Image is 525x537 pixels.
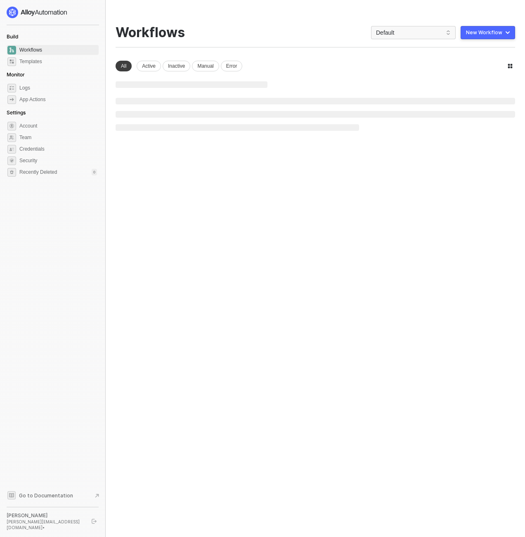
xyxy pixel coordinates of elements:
span: settings [7,168,16,177]
span: Logs [19,83,97,93]
span: Security [19,156,97,166]
span: Default [376,26,451,39]
span: logout [92,519,97,524]
span: icon-app-actions [7,95,16,104]
span: Build [7,33,18,40]
span: icon-logs [7,84,16,92]
a: logo [7,7,99,18]
div: Manual [192,61,219,71]
span: Workflows [19,45,97,55]
span: Account [19,121,97,131]
a: Knowledge Base [7,490,99,500]
div: [PERSON_NAME] [7,512,84,519]
span: team [7,133,16,142]
span: document-arrow [93,492,101,500]
span: Templates [19,57,97,66]
span: Go to Documentation [19,492,73,499]
span: Team [19,132,97,142]
span: Recently Deleted [19,169,57,176]
div: Inactive [163,61,190,71]
span: settings [7,122,16,130]
div: [PERSON_NAME][EMAIL_ADDRESS][DOMAIN_NAME] • [7,519,84,530]
div: App Actions [19,96,45,103]
div: New Workflow [466,29,502,36]
span: Credentials [19,144,97,154]
span: Monitor [7,71,25,78]
img: logo [7,7,68,18]
span: credentials [7,145,16,154]
div: Error [221,61,243,71]
span: marketplace [7,57,16,66]
div: 0 [92,169,97,175]
button: New Workflow [461,26,515,39]
span: documentation [7,491,16,499]
div: Active [137,61,161,71]
span: security [7,156,16,165]
span: Settings [7,109,26,116]
div: Workflows [116,25,185,40]
div: All [116,61,132,71]
span: dashboard [7,46,16,54]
